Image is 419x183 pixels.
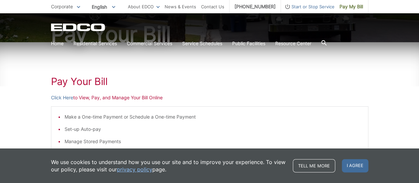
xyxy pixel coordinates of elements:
a: Click Here [51,94,73,101]
a: About EDCO [128,3,160,10]
p: to View, Pay, and Manage Your Bill Online [51,94,368,101]
a: Resource Center [275,40,311,47]
span: English [87,1,120,12]
li: Set-up Auto-pay [65,126,361,133]
a: News & Events [165,3,196,10]
span: I agree [342,159,368,172]
a: Service Schedules [182,40,222,47]
span: Corporate [51,4,73,9]
a: Tell me more [293,159,335,172]
a: Contact Us [201,3,224,10]
li: Make a One-time Payment or Schedule a One-time Payment [65,113,361,121]
li: Manage Stored Payments [65,138,361,145]
a: Home [51,40,64,47]
h1: Pay Your Bill [51,75,368,87]
a: Commercial Services [127,40,172,47]
a: privacy policy [117,166,152,173]
a: Public Facilities [232,40,265,47]
a: Residential Services [74,40,117,47]
span: Pay My Bill [340,3,363,10]
p: We use cookies to understand how you use our site and to improve your experience. To view our pol... [51,158,286,173]
a: EDCD logo. Return to the homepage. [51,23,106,31]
